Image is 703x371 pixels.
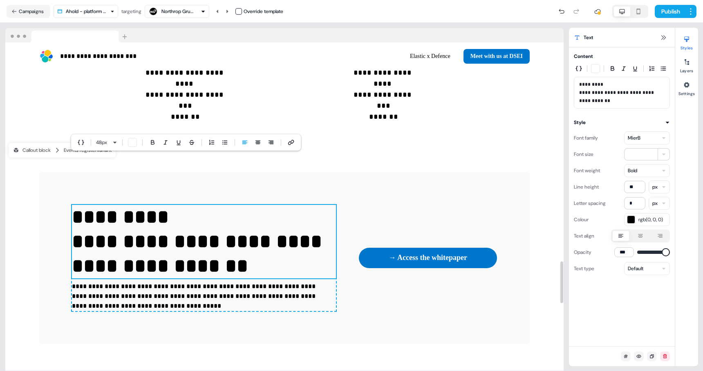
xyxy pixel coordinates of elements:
div: Style [574,118,586,127]
button: MierB [624,131,670,144]
button: Style [574,118,670,127]
button: → Access the whitepaper [359,248,497,268]
div: Elastic x DefenceMeet with us at DSEI [288,49,530,64]
button: Publish [655,5,685,18]
div: Font weight [574,164,600,177]
div: Line height [574,180,599,193]
div: Content [574,52,593,60]
div: Text type [574,262,594,275]
div: Letter spacing [574,197,606,210]
div: Override template [244,7,283,16]
div: Colour [574,213,589,226]
div: Default [628,264,643,273]
button: Elastic x Defence [403,49,457,64]
span: rgb(0, 0, 0) [638,215,667,224]
button: Settings [675,78,698,96]
div: Font size [574,148,593,161]
div: px [652,183,658,191]
button: Layers [675,56,698,73]
div: Northrop Grumman [161,7,194,16]
div: MierB [628,134,640,142]
div: Callout block [13,146,51,154]
div: Ahold - platform focus [66,7,107,16]
button: Northrop Grumman [145,5,209,18]
span: Text [584,33,593,42]
div: Opacity [574,246,591,259]
button: Meet with us at DSEI [463,49,530,64]
button: rgb(0, 0, 0) [624,213,670,226]
div: targeting [121,7,141,16]
button: Campaigns [7,5,50,18]
img: Browser topbar [5,28,131,43]
div: Text align [574,229,594,242]
div: Bold [628,167,637,175]
div: Events register variant [64,146,112,154]
button: Styles [675,33,698,51]
span: 48 px [96,138,107,147]
button: 48px [93,138,112,147]
div: px [652,199,658,207]
div: Font family [574,131,598,144]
